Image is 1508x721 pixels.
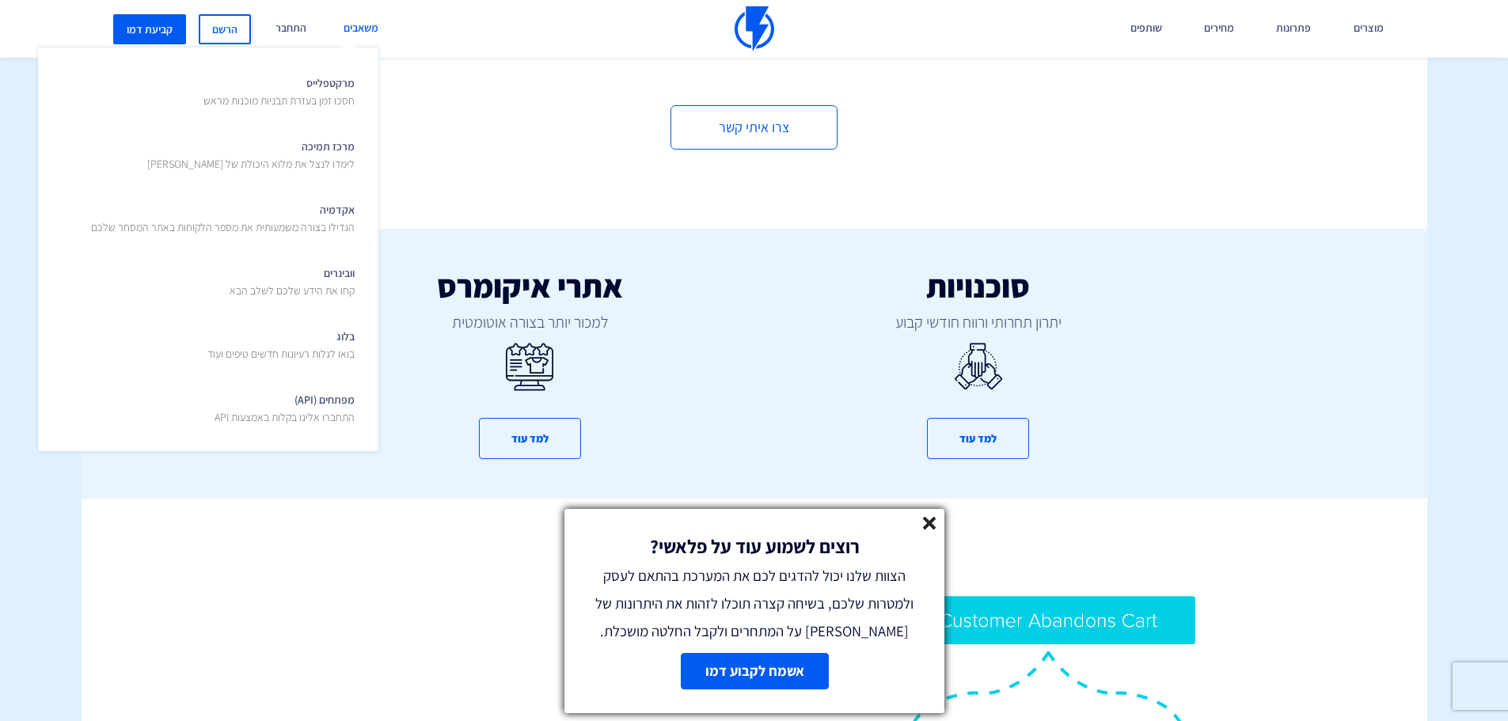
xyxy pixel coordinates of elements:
[91,198,355,235] span: אקדמיה
[215,409,355,425] p: התחברו אלינו בקלות באמצעות API
[670,105,838,150] a: צרו איתי קשר
[50,249,367,313] a: וובינריםקחו את הידע שלכם לשלב הבא
[479,418,581,459] button: למד עוד
[317,229,743,498] a: אתרי איקומרס למכור יותר בצורה אוטומטית למד עוד
[113,14,186,44] a: קביעת דמו
[50,186,367,249] a: אקדמיההגדילו בצורה משמעותית את מספר הלקוחות באתר המסחר שלכם
[203,93,355,108] p: חסכו זמן בעזרת תבניות מוכנות מראש
[207,324,355,362] span: בלוג
[230,261,355,298] span: וובינרים
[766,268,1191,303] h3: סוכנויות
[927,418,1029,459] button: למד עוד
[766,311,1191,334] span: יתרון תחרותי ורווח חודשי קבוע
[317,268,743,303] h3: אתרי איקומרס
[147,156,355,172] p: לימדו לנצל את מלוא היכולת של [PERSON_NAME]
[207,346,355,362] p: בואו לגלות רעיונות חדשים טיפים ועוד
[50,123,367,186] a: מרכז תמיכהלימדו לנצל את מלוא היכולת של [PERSON_NAME]
[50,376,367,439] a: מפתחים (API)התחברו אלינו בקלות באמצעות API
[203,71,355,108] span: מרקטפלייס
[230,283,355,298] p: קחו את הידע שלכם לשלב הבא
[50,59,367,123] a: מרקטפלייסחסכו זמן בעזרת תבניות מוכנות מראש
[215,388,355,425] span: מפתחים (API)
[317,311,743,334] span: למכור יותר בצורה אוטומטית
[199,14,251,44] a: הרשם
[147,135,355,172] span: מרכז תמיכה
[766,229,1191,498] a: סוכנויות יתרון תחרותי ורווח חודשי קבוע למד עוד
[91,219,355,235] p: הגדילו בצורה משמעותית את מספר הלקוחות באתר המסחר שלכם
[50,313,367,376] a: בלוגבואו לגלות רעיונות חדשים טיפים ועוד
